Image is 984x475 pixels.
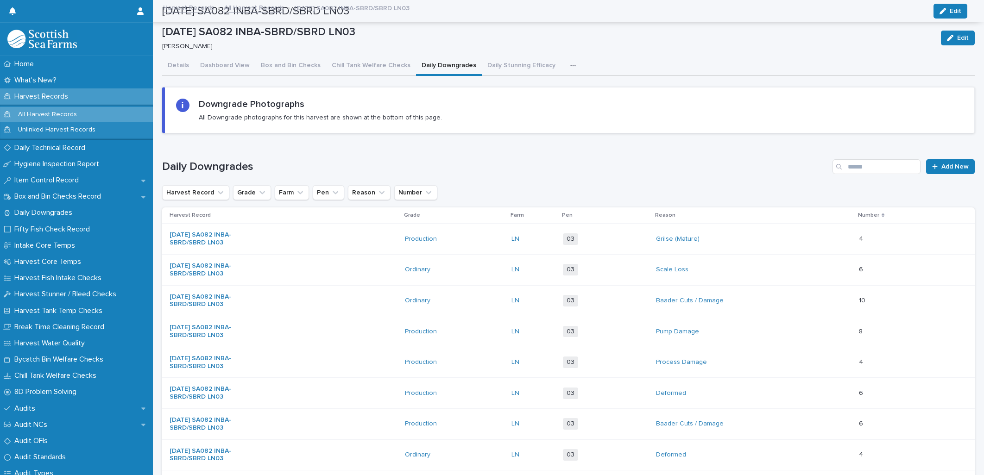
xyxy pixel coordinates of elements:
p: Home [11,60,41,69]
span: Edit [957,35,969,41]
button: Dashboard View [195,56,255,76]
p: Harvest Fish Intake Checks [11,274,109,282]
p: Reason [655,210,675,220]
p: Audit OFIs [11,437,55,445]
p: Daily Technical Record [11,144,93,152]
p: Harvest Core Temps [11,257,88,266]
p: Harvest Water Quality [11,339,92,348]
p: Audit Standards [11,453,73,462]
p: Grade [404,210,420,220]
p: Item Control Record [11,176,86,185]
button: Grade [233,185,271,200]
span: 03 [563,418,578,430]
span: 03 [563,356,578,368]
a: Ordinary [405,266,430,274]
a: Baader Cuts / Damage [656,297,724,305]
button: Daily Stunning Efficacy [482,56,561,76]
p: Box and Bin Checks Record [11,192,108,201]
span: 03 [563,295,578,306]
h1: Daily Downgrades [162,160,829,174]
p: [PERSON_NAME] [162,43,930,50]
p: 4 [859,449,865,459]
p: What's New? [11,76,64,85]
a: Production [405,328,437,336]
a: Production [405,420,437,428]
span: 03 [563,387,578,399]
p: Unlinked Harvest Records [11,126,103,134]
p: [DATE] SA082 INBA-SBRD/SBRD LN03 [294,2,410,12]
a: LN [511,358,519,366]
a: LN [511,328,519,336]
tr: [DATE] SA082 INBA-SBRD/SBRD LN03 Production LN 03Deformed 66 [162,378,975,409]
p: 8D Problem Solving [11,387,84,396]
button: Details [162,56,195,76]
a: Scale Loss [656,266,688,274]
a: Deformed [656,389,686,397]
a: Pump Damage [656,328,699,336]
a: Add New [926,159,975,174]
p: 6 [859,264,865,274]
p: Audit NCs [11,420,55,429]
button: Box and Bin Checks [255,56,326,76]
a: [DATE] SA082 INBA-SBRD/SBRD LN03 [170,293,247,309]
p: Audits [11,404,43,413]
p: 6 [859,418,865,428]
p: 6 [859,387,865,397]
a: Process Damage [656,358,707,366]
span: 03 [563,326,578,337]
span: Add New [941,163,969,170]
a: LN [511,389,519,397]
p: Number [858,210,879,220]
button: Edit [941,31,975,45]
a: Baader Cuts / Damage [656,420,724,428]
a: [DATE] SA082 INBA-SBRD/SBRD LN03 [170,324,247,339]
tr: [DATE] SA082 INBA-SBRD/SBRD LN03 Ordinary LN 03Baader Cuts / Damage 1010 [162,285,975,316]
a: LN [511,235,519,243]
a: [DATE] SA082 INBA-SBRD/SBRD LN03 [170,355,247,370]
a: All Harvest Records [224,2,284,12]
p: Farm [511,210,524,220]
a: LN [511,420,519,428]
a: [DATE] SA082 INBA-SBRD/SBRD LN03 [170,416,247,432]
tr: [DATE] SA082 INBA-SBRD/SBRD LN03 Production LN 03Baader Cuts / Damage 66 [162,408,975,439]
a: Ordinary [405,451,430,459]
a: [DATE] SA082 INBA-SBRD/SBRD LN03 [170,447,247,463]
input: Search [833,159,921,174]
tr: [DATE] SA082 INBA-SBRD/SBRD LN03 Ordinary LN 03Deformed 44 [162,439,975,470]
p: Break Time Cleaning Record [11,323,112,331]
a: [DATE] SA082 INBA-SBRD/SBRD LN03 [170,385,247,401]
a: Grilse (Mature) [656,235,700,243]
button: Number [394,185,437,200]
p: Fifty Fish Check Record [11,225,97,234]
button: Reason [348,185,391,200]
a: LN [511,451,519,459]
p: [DATE] SA082 INBA-SBRD/SBRD LN03 [162,25,934,39]
p: 10 [859,295,867,305]
p: 4 [859,233,865,243]
a: Production [405,389,437,397]
p: Daily Downgrades [11,208,80,217]
p: Harvest Stunner / Bleed Checks [11,290,124,299]
span: 03 [563,233,578,245]
a: LN [511,297,519,305]
p: 4 [859,356,865,366]
tr: [DATE] SA082 INBA-SBRD/SBRD LN03 Production LN 03Process Damage 44 [162,347,975,378]
h2: Downgrade Photographs [199,99,304,110]
button: Daily Downgrades [416,56,482,76]
a: LN [511,266,519,274]
a: Production [405,358,437,366]
button: Pen [313,185,344,200]
tr: [DATE] SA082 INBA-SBRD/SBRD LN03 Production LN 03Pump Damage 88 [162,316,975,347]
a: [DATE] SA082 INBA-SBRD/SBRD LN03 [170,262,247,278]
button: Chill Tank Welfare Checks [326,56,416,76]
tr: [DATE] SA082 INBA-SBRD/SBRD LN03 Production LN 03Grilse (Mature) 44 [162,224,975,255]
a: Ordinary [405,297,430,305]
p: Bycatch Bin Welfare Checks [11,355,111,364]
a: Production [405,235,437,243]
a: [DATE] SA082 INBA-SBRD/SBRD LN03 [170,231,247,247]
button: Farm [275,185,309,200]
p: Intake Core Temps [11,241,82,250]
a: Deformed [656,451,686,459]
button: Harvest Record [162,185,229,200]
